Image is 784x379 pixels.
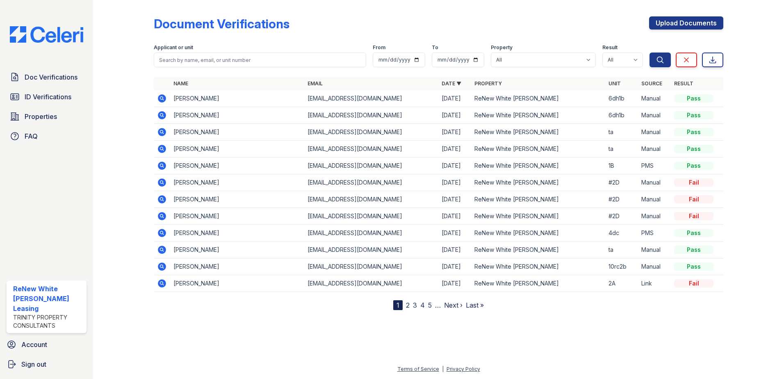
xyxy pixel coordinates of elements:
td: ReNew White [PERSON_NAME] [471,275,605,292]
td: [PERSON_NAME] [170,242,304,258]
td: [PERSON_NAME] [170,225,304,242]
td: ReNew White [PERSON_NAME] [471,258,605,275]
a: Date ▼ [442,80,461,87]
td: ta [605,141,638,158]
div: Trinity Property Consultants [13,313,83,330]
input: Search by name, email, or unit number [154,53,366,67]
td: Manual [638,258,671,275]
td: #2D [605,174,638,191]
div: Fail [674,279,713,288]
td: 1B [605,158,638,174]
span: ID Verifications [25,92,71,102]
a: 3 [413,301,417,309]
td: [PERSON_NAME] [170,141,304,158]
a: Doc Verifications [7,69,87,85]
a: ID Verifications [7,89,87,105]
td: ReNew White [PERSON_NAME] [471,124,605,141]
div: Fail [674,195,713,203]
td: ta [605,124,638,141]
td: #2D [605,208,638,225]
td: ReNew White [PERSON_NAME] [471,90,605,107]
td: 10rc2b [605,258,638,275]
td: ReNew White [PERSON_NAME] [471,191,605,208]
td: [DATE] [438,107,471,124]
td: Manual [638,191,671,208]
div: ReNew White [PERSON_NAME] Leasing [13,284,83,313]
td: [EMAIL_ADDRESS][DOMAIN_NAME] [304,208,438,225]
label: Applicant or unit [154,44,193,51]
td: PMS [638,225,671,242]
span: FAQ [25,131,38,141]
td: [PERSON_NAME] [170,174,304,191]
td: [PERSON_NAME] [170,124,304,141]
td: [EMAIL_ADDRESS][DOMAIN_NAME] [304,124,438,141]
a: 5 [428,301,432,309]
td: Manual [638,174,671,191]
div: Pass [674,128,713,136]
td: [PERSON_NAME] [170,158,304,174]
td: [PERSON_NAME] [170,258,304,275]
td: [EMAIL_ADDRESS][DOMAIN_NAME] [304,90,438,107]
a: Result [674,80,693,87]
td: [EMAIL_ADDRESS][DOMAIN_NAME] [304,191,438,208]
a: Source [641,80,662,87]
td: [EMAIL_ADDRESS][DOMAIN_NAME] [304,275,438,292]
label: To [432,44,438,51]
td: [PERSON_NAME] [170,191,304,208]
span: … [435,300,441,310]
td: [DATE] [438,275,471,292]
td: ReNew White [PERSON_NAME] [471,174,605,191]
td: [DATE] [438,141,471,158]
td: [EMAIL_ADDRESS][DOMAIN_NAME] [304,174,438,191]
td: [EMAIL_ADDRESS][DOMAIN_NAME] [304,158,438,174]
span: Sign out [21,359,46,369]
td: [DATE] [438,174,471,191]
span: Account [21,340,47,349]
div: Pass [674,162,713,170]
td: [DATE] [438,242,471,258]
div: Pass [674,94,713,103]
a: Upload Documents [649,16,723,30]
td: ReNew White [PERSON_NAME] [471,158,605,174]
a: 2 [406,301,410,309]
label: From [373,44,385,51]
a: Property [474,80,502,87]
td: ReNew White [PERSON_NAME] [471,242,605,258]
td: [DATE] [438,90,471,107]
div: Pass [674,229,713,237]
td: ReNew White [PERSON_NAME] [471,225,605,242]
td: ReNew White [PERSON_NAME] [471,208,605,225]
td: [EMAIL_ADDRESS][DOMAIN_NAME] [304,258,438,275]
td: [PERSON_NAME] [170,275,304,292]
td: 6dh1b [605,90,638,107]
label: Property [491,44,513,51]
div: 1 [393,300,403,310]
div: | [442,366,444,372]
a: Properties [7,108,87,125]
a: Last » [466,301,484,309]
td: ReNew White [PERSON_NAME] [471,141,605,158]
a: Unit [609,80,621,87]
td: Manual [638,242,671,258]
div: Pass [674,145,713,153]
td: [DATE] [438,208,471,225]
a: FAQ [7,128,87,144]
td: ReNew White [PERSON_NAME] [471,107,605,124]
div: Pass [674,246,713,254]
span: Properties [25,112,57,121]
div: Fail [674,212,713,220]
td: [EMAIL_ADDRESS][DOMAIN_NAME] [304,242,438,258]
td: #2D [605,191,638,208]
td: Manual [638,208,671,225]
div: Document Verifications [154,16,289,31]
a: Account [3,336,90,353]
td: Link [638,275,671,292]
td: Manual [638,107,671,124]
td: 6dh1b [605,107,638,124]
a: 4 [420,301,425,309]
td: [PERSON_NAME] [170,90,304,107]
td: [EMAIL_ADDRESS][DOMAIN_NAME] [304,107,438,124]
td: [DATE] [438,124,471,141]
a: Sign out [3,356,90,372]
td: [PERSON_NAME] [170,107,304,124]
